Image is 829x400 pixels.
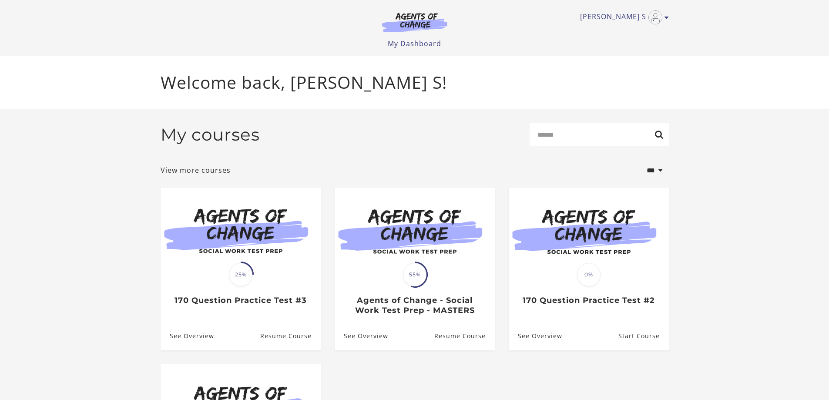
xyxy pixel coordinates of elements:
[161,322,214,350] a: 170 Question Practice Test #3: See Overview
[161,70,669,95] p: Welcome back, [PERSON_NAME] S!
[170,296,311,306] h3: 170 Question Practice Test #3
[618,322,668,350] a: 170 Question Practice Test #2: Resume Course
[260,322,320,350] a: 170 Question Practice Test #3: Resume Course
[577,263,601,286] span: 0%
[388,39,441,48] a: My Dashboard
[518,296,659,306] h3: 170 Question Practice Test #2
[161,165,231,175] a: View more courses
[161,124,260,145] h2: My courses
[403,263,426,286] span: 55%
[580,10,665,24] a: Toggle menu
[509,322,562,350] a: 170 Question Practice Test #2: See Overview
[434,322,494,350] a: Agents of Change - Social Work Test Prep - MASTERS: Resume Course
[373,12,456,32] img: Agents of Change Logo
[344,296,485,315] h3: Agents of Change - Social Work Test Prep - MASTERS
[229,263,252,286] span: 25%
[335,322,388,350] a: Agents of Change - Social Work Test Prep - MASTERS: See Overview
